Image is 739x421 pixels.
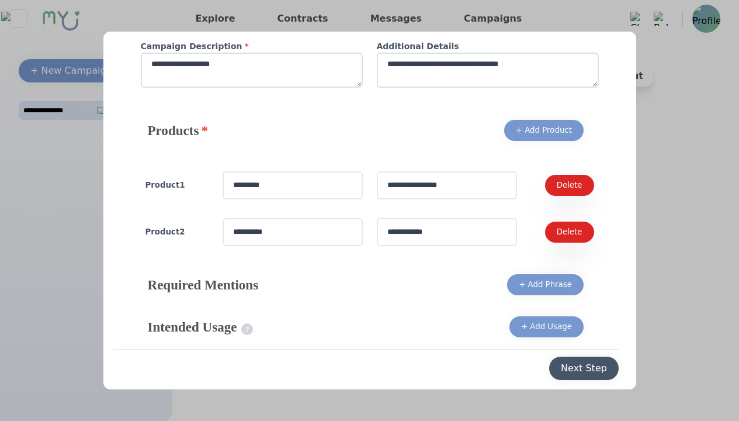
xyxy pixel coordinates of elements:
span: ? [241,323,253,335]
button: Delete [545,175,594,196]
h4: Required Mentions [148,275,259,294]
button: + Add Product [504,120,584,141]
button: + Add Usage [509,316,584,337]
h4: Additional Details [377,40,599,53]
div: Delete [557,226,582,238]
h4: Product 2 [145,226,209,238]
button: Next Step [549,357,619,380]
h4: Campaign Description [141,40,363,53]
div: + Add Product [516,125,572,136]
button: Delete [545,222,594,243]
button: + Add Phrase [507,274,584,295]
h4: Products [148,121,208,140]
div: Next Step [561,361,607,375]
h4: Intended Usage [148,318,254,336]
h4: Product 1 [145,180,209,191]
div: Delete [557,180,582,191]
div: + Add Usage [521,321,572,333]
div: + Add Phrase [519,279,572,291]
